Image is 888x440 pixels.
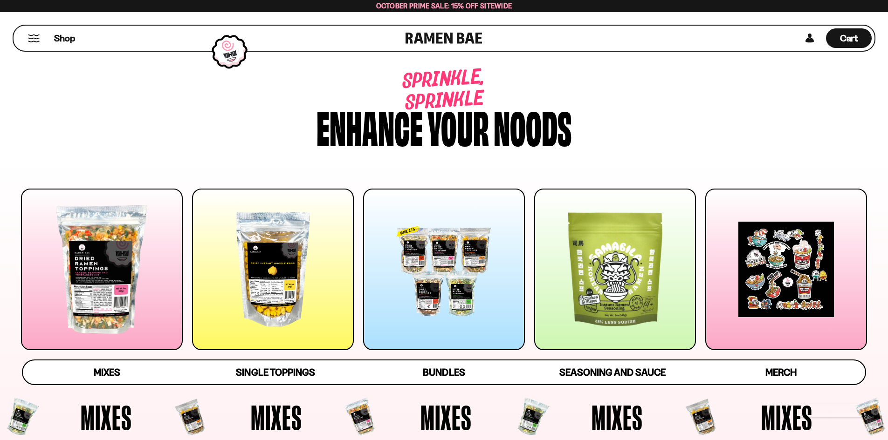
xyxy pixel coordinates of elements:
[317,104,423,148] div: Enhance
[420,400,472,434] span: Mixes
[697,360,865,384] a: Merch
[840,33,858,44] span: Cart
[376,1,512,10] span: October Prime Sale: 15% off Sitewide
[251,400,302,434] span: Mixes
[236,366,315,378] span: Single Toppings
[528,360,696,384] a: Seasoning and Sauce
[23,360,191,384] a: Mixes
[761,400,812,434] span: Mixes
[360,360,528,384] a: Bundles
[54,28,75,48] a: Shop
[427,104,489,148] div: your
[826,26,872,51] div: Cart
[494,104,571,148] div: noods
[54,32,75,45] span: Shop
[592,400,643,434] span: Mixes
[81,400,132,434] span: Mixes
[94,366,120,378] span: Mixes
[28,34,40,42] button: Mobile Menu Trigger
[765,366,797,378] span: Merch
[191,360,359,384] a: Single Toppings
[423,366,465,378] span: Bundles
[559,366,665,378] span: Seasoning and Sauce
